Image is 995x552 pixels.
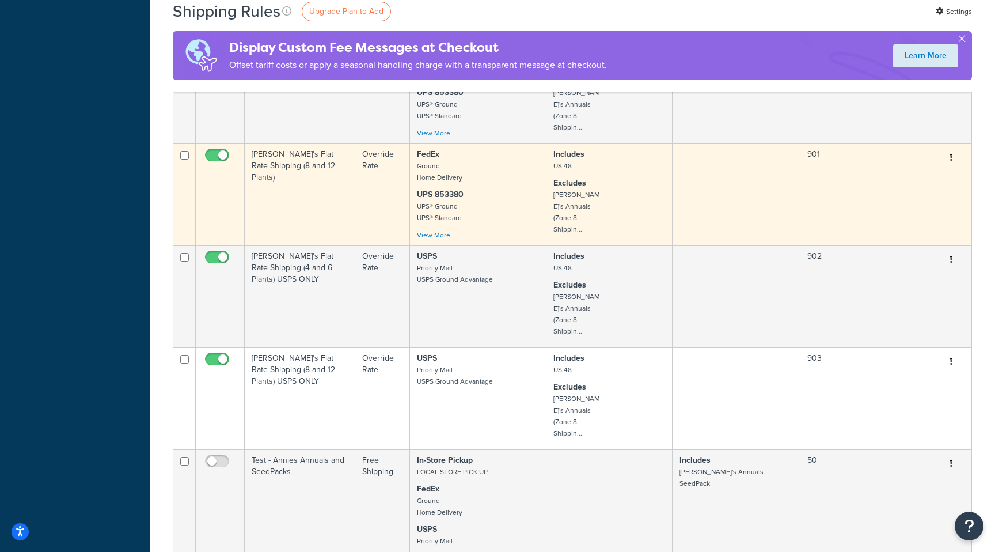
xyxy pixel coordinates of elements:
td: [PERSON_NAME]'s Flat Rate Shipping (4 and 6 Plants) [245,41,355,143]
small: LOCAL STORE PICK UP [417,467,488,477]
small: Ground Home Delivery [417,496,462,517]
strong: In-Store Pickup [417,454,473,466]
td: Override Rate [355,143,410,245]
a: Upgrade Plan to Add [302,2,391,21]
small: UPS® Ground UPS® Standard [417,99,462,121]
strong: UPS 853380 [417,86,464,99]
strong: UPS 853380 [417,188,464,201]
small: [PERSON_NAME]'s Annuals (Zone 8 Shippin... [553,394,600,438]
a: Learn More [893,44,958,67]
td: 903 [800,347,931,449]
strong: Includes [553,352,584,364]
img: duties-banner-06bc72dcb5fe05cb3f9472aba00be2ae8eb53ab6f0d8bb03d382ba314ac3c341.png [173,31,229,80]
button: Open Resource Center [955,512,983,540]
small: [PERSON_NAME]'s Annuals SeedPack [679,467,764,489]
h4: Display Custom Fee Messages at Checkout [229,38,607,57]
td: 900 [800,41,931,143]
small: US 48 [553,161,572,171]
strong: FedEx [417,483,439,495]
strong: Excludes [553,279,586,291]
td: 902 [800,245,931,347]
small: [PERSON_NAME]'s Annuals (Zone 8 Shippin... [553,88,600,133]
strong: Includes [553,250,584,262]
strong: USPS [417,352,437,364]
strong: Includes [679,454,711,466]
small: US 48 [553,263,572,273]
span: Upgrade Plan to Add [309,5,383,17]
strong: USPS [417,250,437,262]
td: [PERSON_NAME]'s Flat Rate Shipping (8 and 12 Plants) [245,143,355,245]
small: Ground Home Delivery [417,161,462,183]
a: View More [417,230,450,240]
small: Priority Mail USPS Ground Advantage [417,365,493,387]
td: Override Rate [355,41,410,143]
small: [PERSON_NAME]'s Annuals (Zone 8 Shippin... [553,292,600,337]
a: View More [417,128,450,138]
td: Override Rate [355,347,410,449]
td: [PERSON_NAME]'s Flat Rate Shipping (8 and 12 Plants) USPS ONLY [245,347,355,449]
strong: USPS [417,523,437,535]
strong: FedEx [417,148,439,160]
td: 901 [800,143,931,245]
small: Priority Mail [417,536,453,546]
strong: Excludes [553,381,586,393]
td: [PERSON_NAME]'s Flat Rate Shipping (4 and 6 Plants) USPS ONLY [245,245,355,347]
td: Override Rate [355,245,410,347]
small: UPS® Ground UPS® Standard [417,201,462,223]
small: US 48 [553,365,572,375]
p: Offset tariff costs or apply a seasonal handling charge with a transparent message at checkout. [229,57,607,73]
a: Settings [936,3,972,20]
small: [PERSON_NAME]'s Annuals (Zone 8 Shippin... [553,190,600,235]
strong: Excludes [553,177,586,189]
strong: Includes [553,148,584,160]
small: Priority Mail USPS Ground Advantage [417,263,493,285]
